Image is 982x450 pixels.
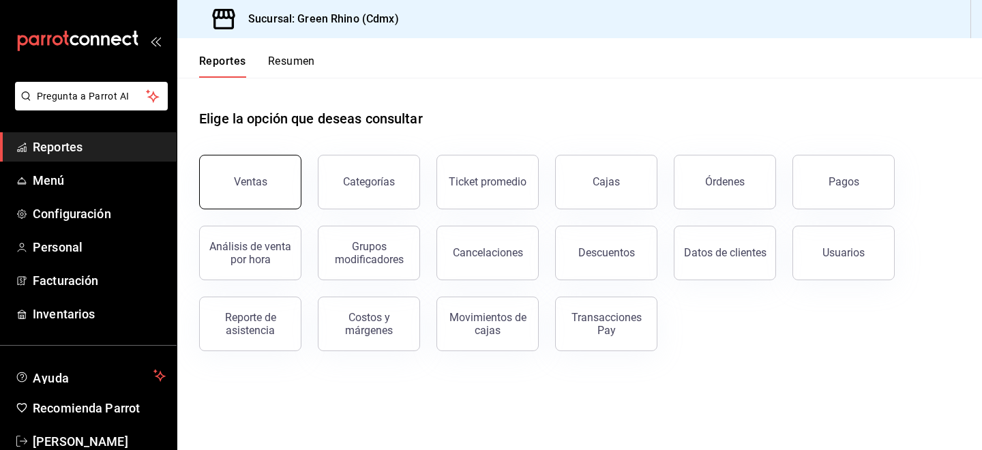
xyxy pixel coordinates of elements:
span: Personal [33,238,166,256]
a: Pregunta a Parrot AI [10,99,168,113]
div: Movimientos de cajas [445,311,530,337]
div: Categorías [343,175,395,188]
div: Cancelaciones [453,246,523,259]
button: Descuentos [555,226,657,280]
div: Ticket promedio [449,175,526,188]
button: Ventas [199,155,301,209]
span: Reportes [33,138,166,156]
span: Pregunta a Parrot AI [37,89,147,104]
button: Transacciones Pay [555,297,657,351]
div: Análisis de venta por hora [208,240,293,266]
span: Menú [33,171,166,190]
button: Grupos modificadores [318,226,420,280]
button: Cancelaciones [436,226,539,280]
div: Cajas [593,175,620,188]
span: Facturación [33,271,166,290]
span: Configuración [33,205,166,223]
button: Resumen [268,55,315,78]
button: open_drawer_menu [150,35,161,46]
span: Ayuda [33,367,148,384]
div: Órdenes [705,175,745,188]
div: Grupos modificadores [327,240,411,266]
button: Reportes [199,55,246,78]
div: Pagos [829,175,859,188]
button: Análisis de venta por hora [199,226,301,280]
button: Órdenes [674,155,776,209]
button: Ticket promedio [436,155,539,209]
button: Categorías [318,155,420,209]
span: Inventarios [33,305,166,323]
button: Movimientos de cajas [436,297,539,351]
button: Datos de clientes [674,226,776,280]
div: Descuentos [578,246,635,259]
div: Transacciones Pay [564,311,649,337]
div: Reporte de asistencia [208,311,293,337]
div: Usuarios [822,246,865,259]
button: Pregunta a Parrot AI [15,82,168,110]
div: navigation tabs [199,55,315,78]
span: Recomienda Parrot [33,399,166,417]
div: Datos de clientes [684,246,767,259]
h3: Sucursal: Green Rhino (Cdmx) [237,11,399,27]
button: Cajas [555,155,657,209]
button: Pagos [792,155,895,209]
button: Usuarios [792,226,895,280]
div: Ventas [234,175,267,188]
div: Costos y márgenes [327,311,411,337]
h1: Elige la opción que deseas consultar [199,108,423,129]
button: Reporte de asistencia [199,297,301,351]
button: Costos y márgenes [318,297,420,351]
